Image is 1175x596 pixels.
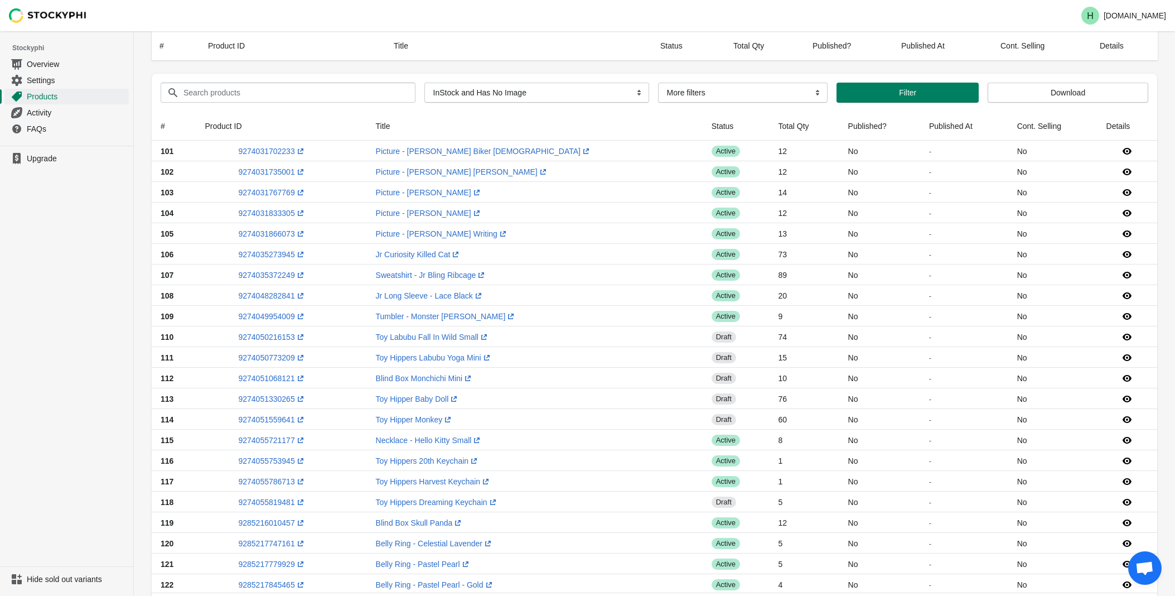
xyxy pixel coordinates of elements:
[769,430,839,450] td: 8
[929,292,931,299] small: -
[376,271,487,280] a: Sweatshirt - Jr Bling Ribcage(opens a new window)
[769,306,839,326] td: 9
[376,353,492,362] a: Toy Hippers Labubu Yoga Mini(opens a new window)
[1097,112,1157,141] th: Details
[712,249,740,260] span: active
[769,533,839,554] td: 5
[1008,554,1097,574] td: No
[839,326,920,347] td: No
[929,147,931,155] small: -
[769,368,839,388] td: 10
[376,415,454,424] a: Toy Hipper Monkey(opens a new window)
[929,436,931,444] small: -
[238,147,306,156] a: 9274031702233(opens a new window)
[1008,512,1097,533] td: No
[161,436,173,445] span: 115
[376,209,482,218] a: Picture - [PERSON_NAME](opens a new window)
[769,450,839,471] td: 1
[1008,368,1097,388] td: No
[712,497,736,508] span: draft
[161,291,173,300] span: 108
[1077,4,1171,27] button: Avatar with initials H[DOMAIN_NAME]
[769,112,839,141] th: Total Qty
[839,388,920,409] td: No
[376,498,499,507] a: Toy Hippers Dreaming Keychain(opens a new window)
[376,518,464,527] a: Blind Box Skull Panda(opens a new window)
[376,229,509,238] a: Picture - [PERSON_NAME] Writing(opens a new window)
[4,56,129,72] a: Overview
[769,492,839,512] td: 5
[1008,244,1097,265] td: No
[238,250,306,259] a: 9274035273945(opens a new window)
[27,75,127,86] span: Settings
[712,414,736,425] span: draft
[712,538,740,549] span: active
[929,416,931,423] small: -
[769,512,839,533] td: 12
[839,265,920,285] td: No
[238,209,306,218] a: 9274031833305(opens a new window)
[161,415,173,424] span: 114
[196,112,366,141] th: Product ID
[1008,326,1097,347] td: No
[161,188,173,197] span: 103
[183,83,395,103] input: Search products
[712,352,736,363] span: draft
[4,88,129,104] a: Products
[152,112,196,141] th: #
[839,306,920,326] td: No
[769,554,839,574] td: 5
[161,167,173,176] span: 102
[238,333,306,342] a: 9274050216153(opens a new window)
[161,518,173,527] span: 119
[1128,551,1162,585] div: Open chat
[376,188,482,197] a: Picture - [PERSON_NAME](opens a new window)
[238,415,306,424] a: 9274051559641(opens a new window)
[4,104,129,121] a: Activity
[238,229,306,238] a: 9274031866073(opens a new window)
[376,395,460,403] a: Toy Hipper Baby Doll(opens a new window)
[712,373,736,384] span: draft
[839,554,920,574] td: No
[703,112,770,141] th: Status
[839,409,920,430] td: No
[839,492,920,512] td: No
[238,188,306,197] a: 9274031767769(opens a new window)
[27,107,127,118] span: Activity
[238,498,306,507] a: 9274055819481(opens a new window)
[1008,388,1097,409] td: No
[839,512,920,533] td: No
[839,244,920,265] td: No
[839,533,920,554] td: No
[376,312,517,321] a: Tumbler - Monster [PERSON_NAME](opens a new window)
[929,560,931,568] small: -
[1008,409,1097,430] td: No
[712,435,740,446] span: active
[839,182,920,203] td: No
[161,560,173,569] span: 121
[769,265,839,285] td: 89
[238,167,306,176] a: 9274031735001(opens a new window)
[376,477,492,486] a: Toy Hippers Harvest Keychain(opens a new window)
[376,580,495,589] a: Belly Ring - Pastel Pearl - Gold(opens a new window)
[4,151,129,166] a: Upgrade
[769,326,839,347] td: 74
[161,456,173,465] span: 116
[1081,7,1099,25] span: Avatar with initials H
[376,456,480,465] a: Toy Hippers 20th Keychain(opens a new window)
[1008,492,1097,512] td: No
[712,146,740,157] span: active
[376,291,484,300] a: Jr Long Sleeve - Lace Black(opens a new window)
[929,498,931,506] small: -
[712,455,740,467] span: active
[238,291,306,300] a: 9274048282841(opens a new window)
[712,270,740,281] span: active
[367,112,703,141] th: Title
[929,519,931,526] small: -
[769,203,839,223] td: 12
[161,477,173,486] span: 117
[712,208,740,219] span: active
[161,209,173,218] span: 104
[929,333,931,340] small: -
[161,271,173,280] span: 107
